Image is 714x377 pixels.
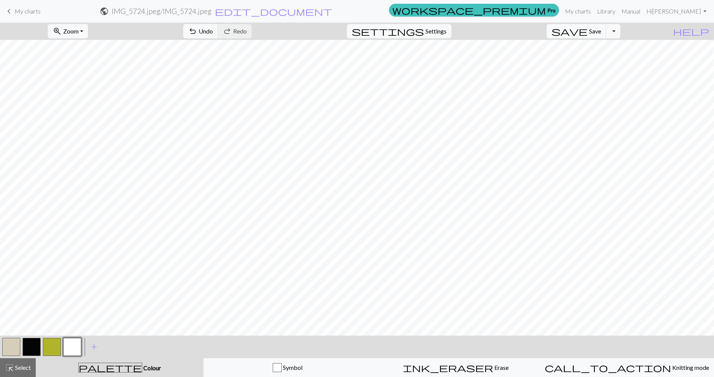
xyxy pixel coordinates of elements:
[5,362,14,373] span: highlight_alt
[347,24,451,38] button: SettingsSettings
[673,26,709,36] span: help
[188,26,197,36] span: undo
[671,364,709,371] span: Knitting mode
[540,358,714,377] button: Knitting mode
[48,24,88,38] button: Zoom
[372,358,540,377] button: Erase
[352,26,424,36] span: settings
[425,27,447,36] span: Settings
[392,5,546,15] span: workspace_premium
[493,364,509,371] span: Erase
[551,26,588,36] span: save
[547,24,606,38] button: Save
[100,6,109,17] span: public
[215,6,332,17] span: edit_document
[53,26,62,36] span: zoom_in
[204,358,372,377] button: Symbol
[36,358,204,377] button: Colour
[79,362,142,373] span: palette
[643,4,709,19] a: Hi[PERSON_NAME]
[562,4,594,19] a: My charts
[90,342,99,352] span: add
[594,4,618,19] a: Library
[5,5,41,18] a: My charts
[63,27,79,35] span: Zoom
[5,6,14,17] span: keyboard_arrow_left
[282,364,302,371] span: Symbol
[199,27,213,35] span: Undo
[545,362,671,373] span: call_to_action
[15,8,41,15] span: My charts
[403,362,493,373] span: ink_eraser
[618,4,643,19] a: Manual
[183,24,218,38] button: Undo
[589,27,601,35] span: Save
[352,27,424,36] i: Settings
[142,364,161,371] span: Colour
[14,364,31,371] span: Select
[112,7,211,15] h2: IMG_5724.jpeg / IMG_5724.jpeg
[389,4,559,17] a: Pro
